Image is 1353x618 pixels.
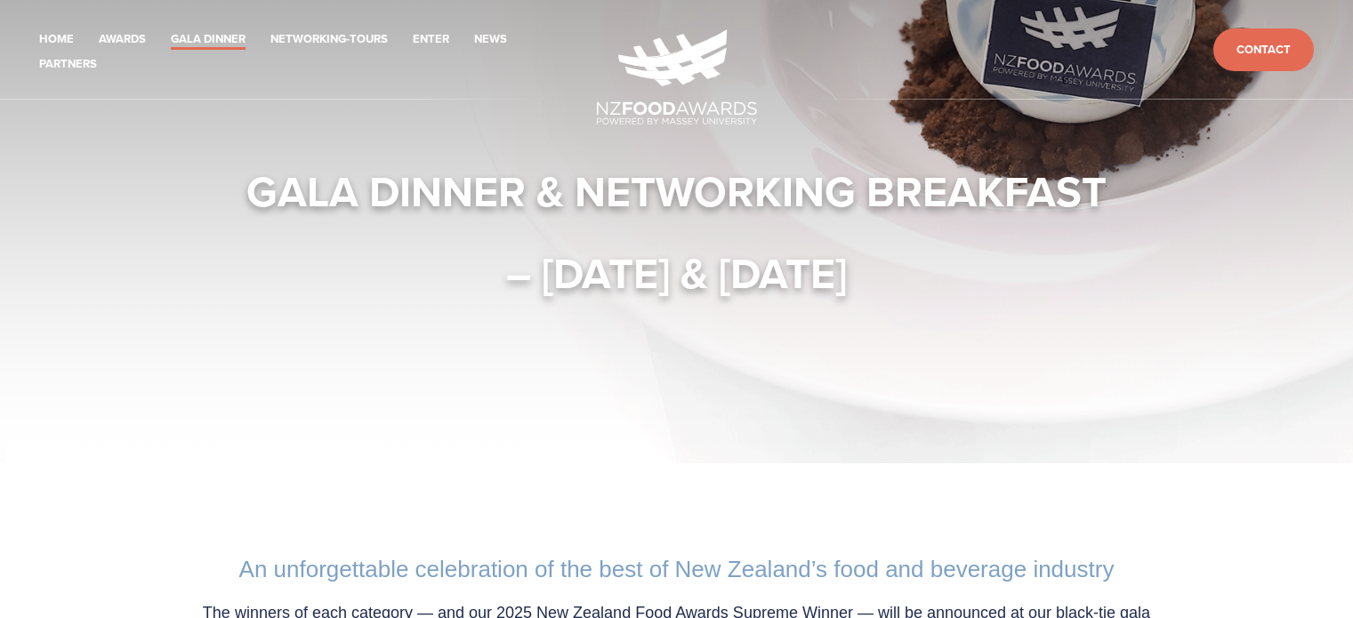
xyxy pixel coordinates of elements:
a: Awards [99,29,146,50]
a: News [474,29,507,50]
h2: An unforgettable celebration of the best of New Zealand’s food and beverage industry [182,556,1172,583]
a: Home [39,29,74,50]
a: Partners [39,54,97,75]
a: Contact [1213,28,1314,72]
a: Gala Dinner [171,29,246,50]
h1: Gala Dinner & Networking Breakfast [165,165,1189,218]
h1: – [DATE] & [DATE] [165,246,1189,300]
a: Enter [413,29,449,50]
a: Networking-Tours [270,29,388,50]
